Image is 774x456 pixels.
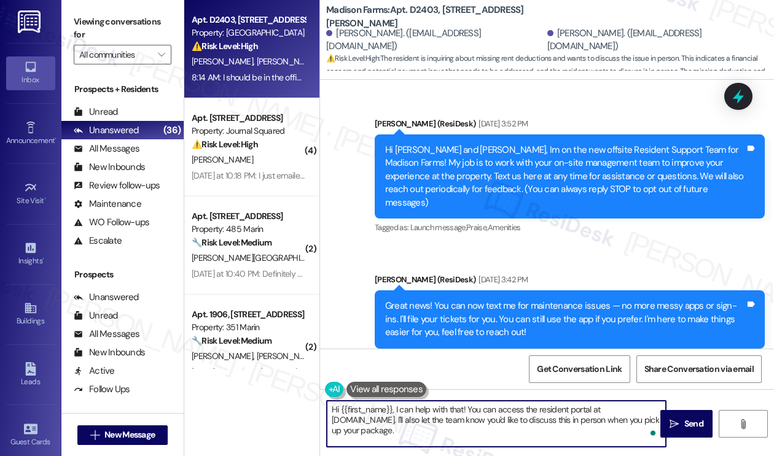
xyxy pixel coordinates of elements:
span: Send [684,417,703,430]
div: [PERSON_NAME]. ([EMAIL_ADDRESS][DOMAIN_NAME]) [326,27,544,53]
span: [PERSON_NAME] [192,154,253,165]
input: All communities [79,45,152,64]
div: Apt. 1906, [STREET_ADDRESS] [192,308,305,321]
textarea: To enrich screen reader interactions, please activate Accessibility in Grammarly extension settings [327,401,666,447]
span: [PERSON_NAME] [257,350,318,361]
div: [PERSON_NAME] (ResiDesk) [375,117,765,134]
div: Review follow-ups [74,179,160,192]
strong: 🔧 Risk Level: Medium [192,335,272,346]
div: All Messages [74,142,139,155]
span: [PERSON_NAME][GEOGRAPHIC_DATA] [192,252,335,263]
a: Buildings [6,298,55,331]
a: Inbox [6,56,55,90]
div: Great news! You can now text me for maintenance issues — no more messy apps or sign-ins. I'll fil... [385,299,745,339]
div: (36) [160,121,184,140]
span: • [55,134,57,143]
strong: ⚠️ Risk Level: High [192,139,258,150]
div: Active [74,365,115,377]
div: New Inbounds [74,161,145,174]
div: Prospects + Residents [61,83,184,96]
button: New Message [77,425,168,445]
span: [PERSON_NAME] [257,56,318,67]
div: Property: Journal Squared [192,125,305,137]
strong: ⚠️ Risk Level: High [192,41,258,52]
div: Tagged as: [375,218,765,236]
div: Unanswered [74,291,139,304]
div: Unanswered [74,124,139,137]
div: Apt. [STREET_ADDRESS] [192,210,305,223]
span: • [42,255,44,263]
i:  [738,419,748,429]
div: Property: [GEOGRAPHIC_DATA] [192,26,305,39]
div: [DATE] 3:52 PM [475,117,528,130]
div: Follow Ups [74,383,130,396]
div: [DATE] at 10:40 PM: Definitely you're receiving by [DATE] [192,268,388,279]
button: Get Conversation Link [529,355,630,383]
button: Share Conversation via email [636,355,762,383]
a: Guest Cards [6,419,55,452]
i:  [158,50,165,60]
i:  [670,419,679,429]
span: : The resident is inquiring about missing rent deductions and wants to discuss the issue in perso... [326,52,774,91]
span: • [44,195,46,203]
span: Share Conversation via email [644,363,754,376]
div: Escalate [74,234,122,247]
div: Prospects [61,268,184,281]
i:  [90,430,100,440]
div: [PERSON_NAME]. ([EMAIL_ADDRESS][DOMAIN_NAME]) [547,27,765,53]
div: [PERSON_NAME] (ResiDesk) [375,273,765,290]
div: Hi [PERSON_NAME] and [PERSON_NAME], Im on the new offsite Resident Support Team for Madison Farms... [385,144,745,209]
div: Property: 485 Marin [192,223,305,236]
div: 8:14 AM: I should be in the office [DATE] to pick up a package I'd like to talk to see what happe... [192,72,551,83]
strong: ⚠️ Risk Level: High [326,53,379,63]
div: Apt. D2403, [STREET_ADDRESS][PERSON_NAME] [192,14,305,26]
span: Get Conversation Link [537,363,622,376]
div: Maintenance [74,198,141,211]
div: Unread [74,309,118,322]
span: Praise , [466,222,487,233]
button: Send [660,410,713,438]
div: [DATE] at 10:18 PM: I just emailed my bank records for all checks. No delays. If you cashed the c... [192,170,751,181]
strong: 🔧 Risk Level: Medium [192,237,272,248]
div: Tagged as: [375,349,765,366]
img: ResiDesk Logo [18,10,43,33]
div: New Inbounds [74,346,145,359]
label: Viewing conversations for [74,12,171,45]
span: [PERSON_NAME] [192,350,257,361]
span: New Message [104,428,155,441]
b: Madison Farms: Apt. D2403, [STREET_ADDRESS][PERSON_NAME] [326,4,572,30]
span: Amenities [488,222,521,233]
span: [PERSON_NAME] [192,56,257,67]
div: Apt. [STREET_ADDRESS] [192,112,305,125]
div: [DATE] 3:42 PM [475,273,528,286]
div: All Messages [74,328,139,341]
div: [DATE] at 9:08 PM: (An Image) [192,366,299,377]
div: Unread [74,106,118,118]
a: Site Visit • [6,177,55,211]
a: Leads [6,358,55,392]
div: WO Follow-ups [74,216,149,229]
a: Insights • [6,238,55,271]
div: Property: 351 Marin [192,321,305,334]
span: Launch message , [410,222,466,233]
